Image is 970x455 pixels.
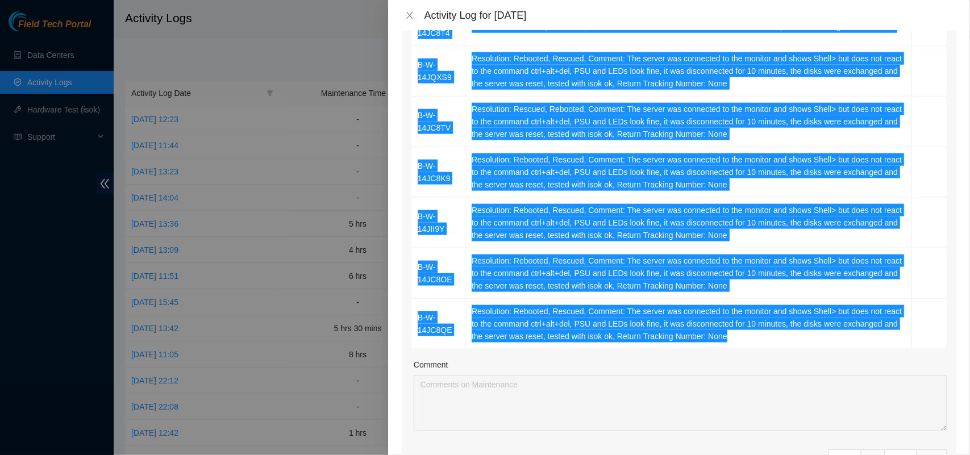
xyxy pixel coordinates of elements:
[418,161,451,183] a: B-W-14JC8K9
[405,11,414,20] span: close
[414,375,947,431] textarea: Comment
[418,111,451,132] a: B-W-14JC8TV
[465,248,912,299] td: Resolution: Rebooted, Rescued, Comment: The server was connected to the monitor and shows Shell> ...
[418,313,452,335] a: B-W-14JC8QE
[414,358,448,371] label: Comment
[465,46,912,97] td: Resolution: Rebooted, Rescued, Comment: The server was connected to the monitor and shows Shell> ...
[418,262,452,284] a: B-W-14JC8OE
[465,97,912,147] td: Resolution: Rescued, Rebooted, Comment: The server was connected to the monitor and shows Shell> ...
[424,9,956,22] div: Activity Log for [DATE]
[465,198,912,248] td: Resolution: Rebooted, Rescued, Comment: The server was connected to the monitor and shows Shell> ...
[465,147,912,198] td: Resolution: Rebooted, Rescued, Comment: The server was connected to the monitor and shows Shell> ...
[465,299,912,349] td: Resolution: Rebooted, Rescued, Comment: The server was connected to the monitor and shows Shell> ...
[418,212,444,233] a: B-W-14JII9Y
[418,60,452,82] a: B-W-14JQXS9
[402,10,418,21] button: Close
